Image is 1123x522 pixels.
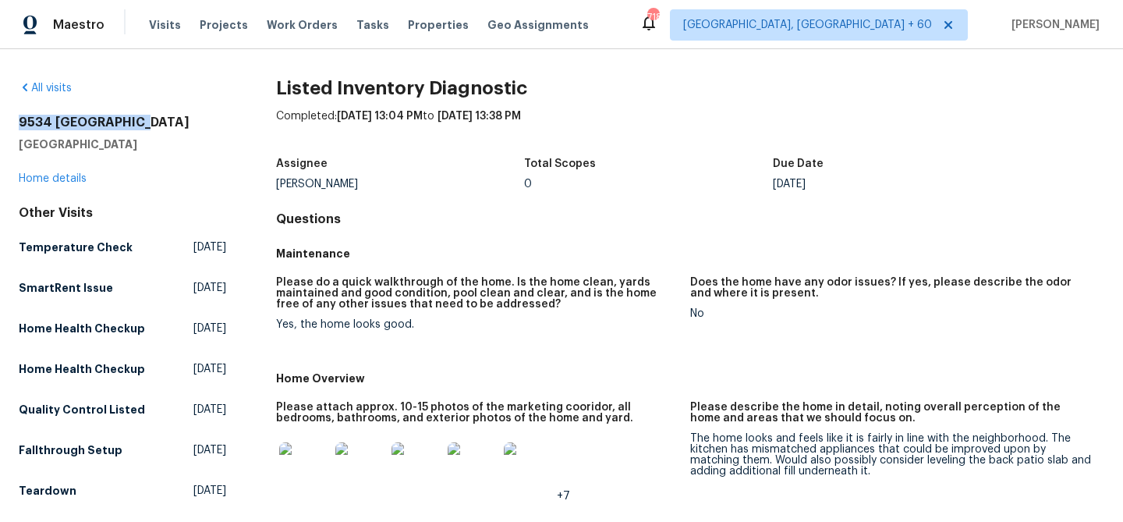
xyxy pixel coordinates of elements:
[276,158,328,169] h5: Assignee
[276,80,1104,96] h2: Listed Inventory Diagnostic
[337,111,423,122] span: [DATE] 13:04 PM
[193,361,226,377] span: [DATE]
[193,321,226,336] span: [DATE]
[690,402,1092,424] h5: Please describe the home in detail, noting overall perception of the home and areas that we shoul...
[19,205,226,221] div: Other Visits
[276,277,678,310] h5: Please do a quick walkthrough of the home. Is the home clean, yards maintained and good condition...
[19,442,122,458] h5: Fallthrough Setup
[267,17,338,33] span: Work Orders
[19,483,76,499] h5: Teardown
[53,17,105,33] span: Maestro
[193,483,226,499] span: [DATE]
[408,17,469,33] span: Properties
[557,491,570,502] span: +7
[276,371,1104,386] h5: Home Overview
[19,173,87,184] a: Home details
[647,9,658,25] div: 718
[19,115,226,130] h2: 9534 [GEOGRAPHIC_DATA]
[19,240,133,255] h5: Temperature Check
[356,20,389,30] span: Tasks
[19,274,226,302] a: SmartRent Issue[DATE]
[193,240,226,255] span: [DATE]
[690,308,1092,319] div: No
[276,319,678,330] div: Yes, the home looks good.
[19,137,226,152] h5: [GEOGRAPHIC_DATA]
[773,179,1022,190] div: [DATE]
[276,246,1104,261] h5: Maintenance
[276,108,1104,149] div: Completed: to
[19,436,226,464] a: Fallthrough Setup[DATE]
[438,111,521,122] span: [DATE] 13:38 PM
[193,442,226,458] span: [DATE]
[19,396,226,424] a: Quality Control Listed[DATE]
[19,83,72,94] a: All visits
[149,17,181,33] span: Visits
[19,477,226,505] a: Teardown[DATE]
[276,179,525,190] div: [PERSON_NAME]
[276,211,1104,227] h4: Questions
[1005,17,1100,33] span: [PERSON_NAME]
[19,321,145,336] h5: Home Health Checkup
[487,17,589,33] span: Geo Assignments
[200,17,248,33] span: Projects
[683,17,932,33] span: [GEOGRAPHIC_DATA], [GEOGRAPHIC_DATA] + 60
[19,314,226,343] a: Home Health Checkup[DATE]
[19,361,145,377] h5: Home Health Checkup
[276,402,678,424] h5: Please attach approx. 10-15 photos of the marketing cooridor, all bedrooms, bathrooms, and exteri...
[19,280,113,296] h5: SmartRent Issue
[524,179,773,190] div: 0
[19,355,226,383] a: Home Health Checkup[DATE]
[19,233,226,261] a: Temperature Check[DATE]
[773,158,824,169] h5: Due Date
[524,158,596,169] h5: Total Scopes
[193,280,226,296] span: [DATE]
[690,433,1092,477] div: The home looks and feels like it is fairly in line with the neighborhood. The kitchen has mismatc...
[19,402,145,417] h5: Quality Control Listed
[690,277,1092,299] h5: Does the home have any odor issues? If yes, please describe the odor and where it is present.
[193,402,226,417] span: [DATE]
